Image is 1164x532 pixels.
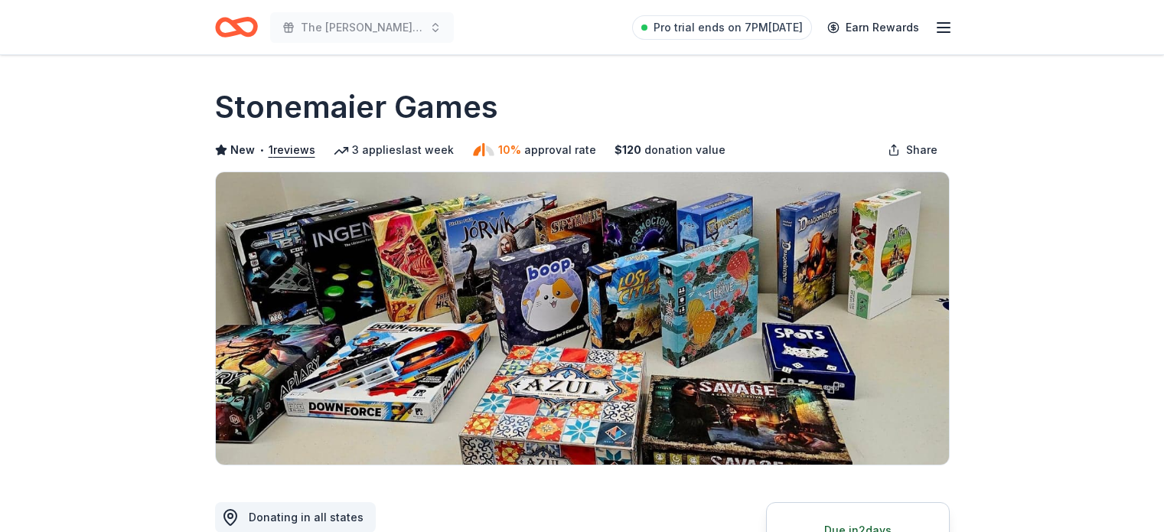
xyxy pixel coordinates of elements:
[498,141,521,159] span: 10%
[615,141,641,159] span: $ 120
[654,18,803,37] span: Pro trial ends on 7PM[DATE]
[524,141,596,159] span: approval rate
[249,511,364,524] span: Donating in all states
[906,141,937,159] span: Share
[259,144,264,156] span: •
[334,141,454,159] div: 3 applies last week
[301,18,423,37] span: The [PERSON_NAME] Memorial Golf Outing
[216,172,949,465] img: Image for Stonemaier Games
[875,135,950,165] button: Share
[269,141,315,159] button: 1reviews
[230,141,255,159] span: New
[632,15,812,40] a: Pro trial ends on 7PM[DATE]
[270,12,454,43] button: The [PERSON_NAME] Memorial Golf Outing
[818,14,928,41] a: Earn Rewards
[215,9,258,45] a: Home
[215,86,498,129] h1: Stonemaier Games
[644,141,725,159] span: donation value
